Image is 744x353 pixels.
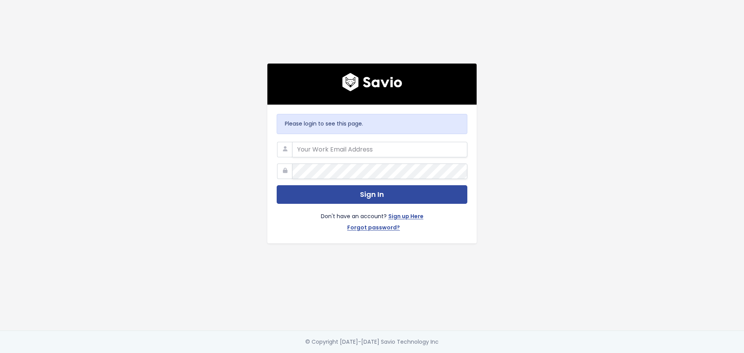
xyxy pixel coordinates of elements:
div: Don't have an account? [277,204,467,234]
p: Please login to see this page. [285,119,459,129]
input: Your Work Email Address [292,142,467,157]
a: Forgot password? [347,223,400,234]
div: © Copyright [DATE]-[DATE] Savio Technology Inc [305,337,439,347]
a: Sign up Here [388,212,424,223]
button: Sign In [277,185,467,204]
img: logo600x187.a314fd40982d.png [342,73,402,91]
